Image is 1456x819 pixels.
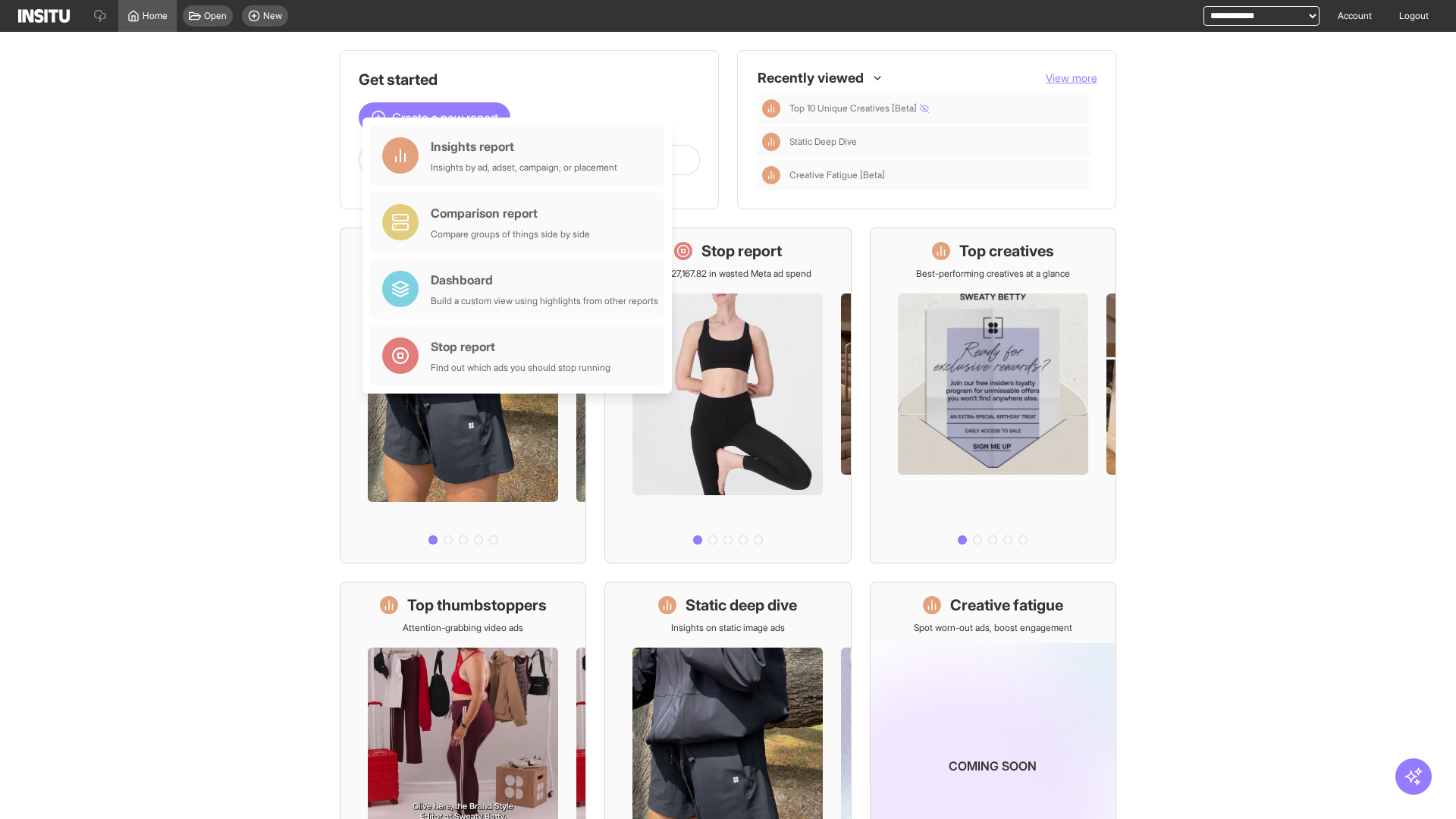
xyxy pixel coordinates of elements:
div: Insights [762,99,780,118]
div: Find out which ads you should stop running [431,362,610,374]
a: Top creativesBest-performing creatives at a glance [870,227,1116,563]
div: Stop report [431,337,610,356]
div: Insights report [431,137,617,155]
div: Dashboard [431,271,658,289]
span: Creative Fatigue [Beta] [789,169,1085,181]
h1: Static deep dive [686,595,797,616]
div: Comparison report [431,204,590,222]
span: Top 10 Unique Creatives [Beta] [789,102,929,115]
span: Home [143,10,168,22]
span: Create a new report [392,108,498,127]
a: Stop reportSave £27,167.82 in wasted Meta ad spend [604,227,851,563]
span: New [263,10,282,22]
a: What's live nowSee all active ads instantly [340,227,586,563]
h1: Stop report [701,240,782,262]
button: Create a new report [359,102,510,133]
div: Insights [762,166,780,184]
div: Insights by ad, adset, campaign, or placement [431,162,617,174]
span: Top 10 Unique Creatives [Beta] [789,102,1085,115]
div: Build a custom view using highlights from other reports [431,295,658,307]
h1: Top creatives [959,240,1054,262]
div: Insights [762,133,780,151]
img: Logo [18,9,70,23]
p: Attention-grabbing video ads [403,622,523,634]
h1: Top thumbstoppers [407,595,547,616]
p: Save £27,167.82 in wasted Meta ad spend [644,268,811,280]
span: Static Deep Dive [789,136,1085,148]
div: Compare groups of things side by side [431,228,590,240]
span: Static Deep Dive [789,136,857,148]
button: View more [1046,71,1097,86]
span: Creative Fatigue [Beta] [789,169,885,181]
h1: Get started [359,69,700,90]
span: Open [204,10,227,22]
p: Insights on static image ads [671,622,785,634]
span: View more [1046,71,1097,84]
p: Best-performing creatives at a glance [916,268,1070,280]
